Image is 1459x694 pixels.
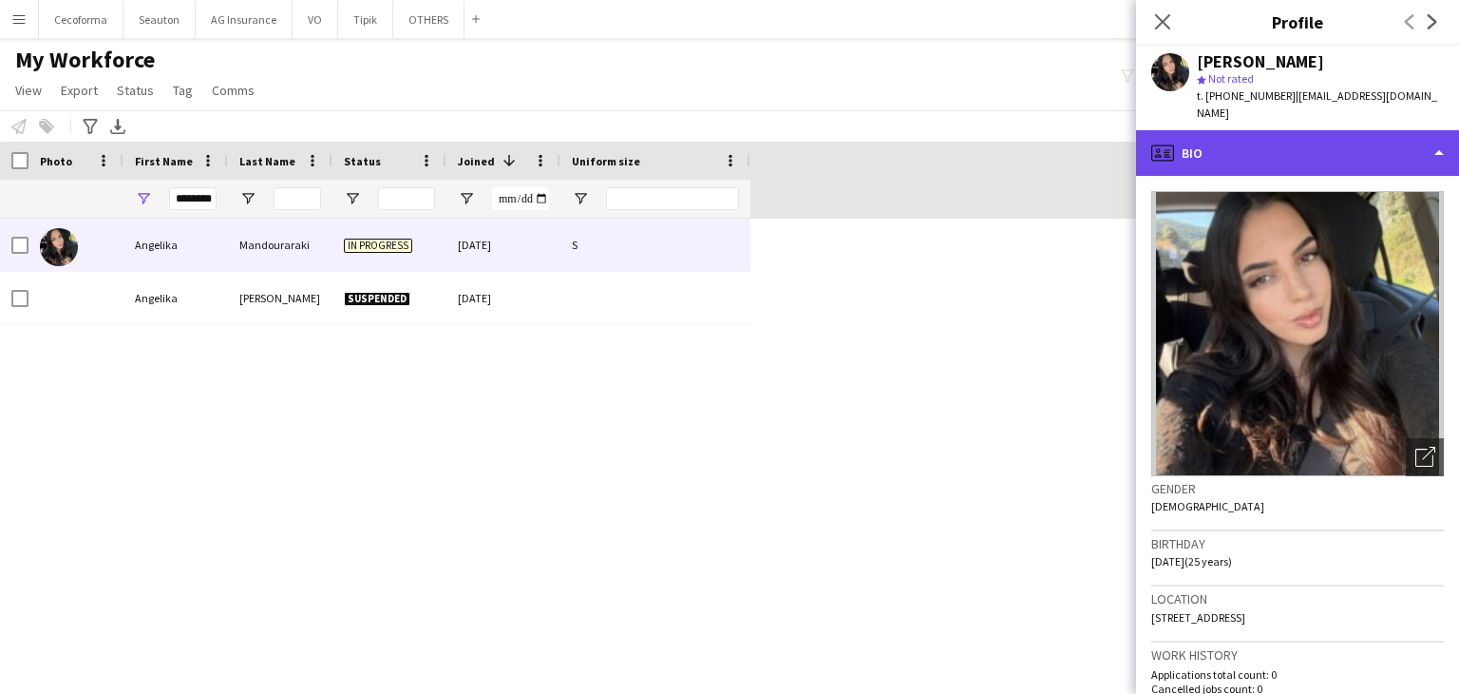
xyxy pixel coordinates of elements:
[446,219,560,271] div: [DATE]
[344,239,412,253] span: In progress
[123,1,196,38] button: Seauton
[123,272,228,324] div: Angelika
[492,187,549,210] input: Joined Filter Input
[393,1,464,38] button: OTHERS
[1151,610,1245,625] span: [STREET_ADDRESS]
[1208,71,1254,86] span: Not rated
[8,78,49,103] a: View
[106,115,129,138] app-action-btn: Export XLSX
[135,154,193,168] span: First Name
[1151,535,1444,552] h3: Birthday
[117,82,154,99] span: Status
[1197,88,1296,103] span: t. [PHONE_NUMBER]
[338,1,393,38] button: Tipik
[53,78,105,103] a: Export
[1151,667,1444,682] p: Applications total count: 0
[15,82,42,99] span: View
[1151,590,1444,607] h3: Location
[61,82,98,99] span: Export
[123,219,228,271] div: Angelika
[228,219,332,271] div: Mandouraraki
[39,1,123,38] button: Cecoforma
[1197,53,1324,70] div: [PERSON_NAME]
[169,187,217,210] input: First Name Filter Input
[1151,646,1444,664] h3: Work history
[40,154,72,168] span: Photo
[15,46,155,74] span: My Workforce
[606,187,739,210] input: Uniform size Filter Input
[204,78,262,103] a: Comms
[1151,480,1444,497] h3: Gender
[79,115,102,138] app-action-btn: Advanced filters
[293,1,338,38] button: VO
[239,154,295,168] span: Last Name
[1136,10,1459,34] h3: Profile
[1197,88,1437,120] span: | [EMAIL_ADDRESS][DOMAIN_NAME]
[173,82,193,99] span: Tag
[344,190,361,207] button: Open Filter Menu
[1151,554,1232,569] span: [DATE] (25 years)
[135,190,152,207] button: Open Filter Menu
[212,82,255,99] span: Comms
[344,154,381,168] span: Status
[572,238,578,252] span: S
[458,154,495,168] span: Joined
[239,190,256,207] button: Open Filter Menu
[1151,191,1444,476] img: Crew avatar or photo
[572,190,589,207] button: Open Filter Menu
[109,78,161,103] a: Status
[572,154,640,168] span: Uniform size
[40,228,78,266] img: Angelika Mandouraraki
[344,292,410,306] span: Suspended
[458,190,475,207] button: Open Filter Menu
[378,187,435,210] input: Status Filter Input
[446,272,560,324] div: [DATE]
[165,78,200,103] a: Tag
[196,1,293,38] button: AG Insurance
[1406,438,1444,476] div: Open photos pop-in
[274,187,321,210] input: Last Name Filter Input
[1151,499,1264,513] span: [DEMOGRAPHIC_DATA]
[228,272,332,324] div: [PERSON_NAME]
[1136,130,1459,176] div: Bio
